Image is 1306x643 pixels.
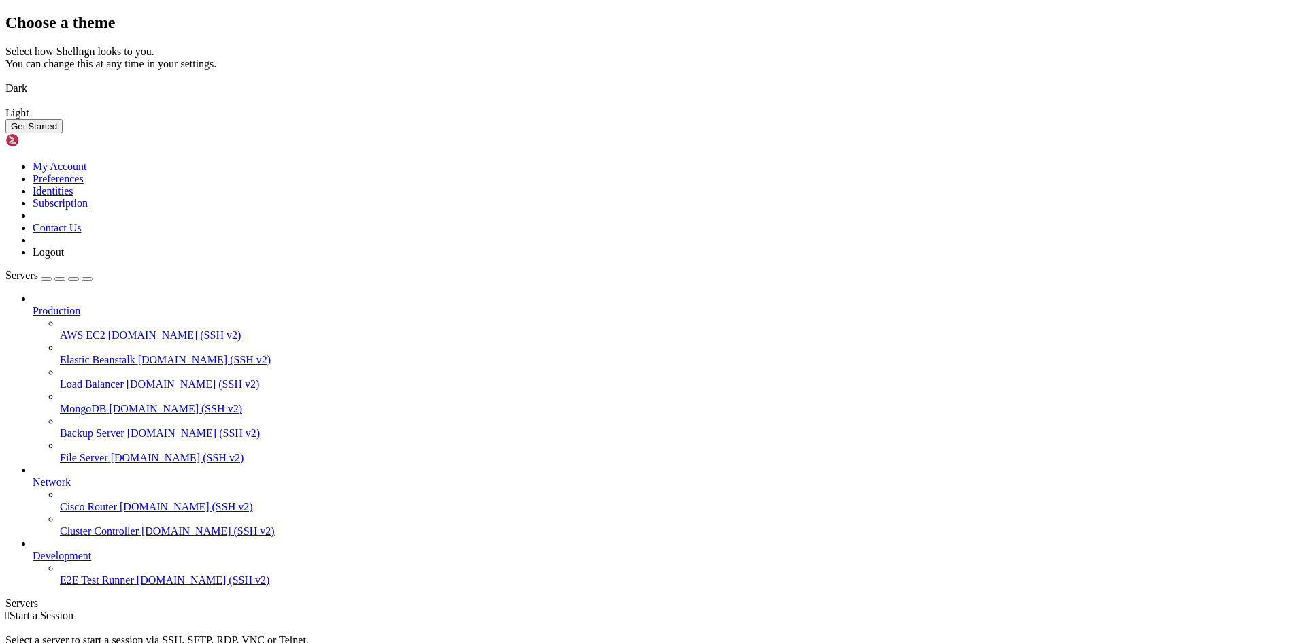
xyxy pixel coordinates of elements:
[60,513,1301,538] li: Cluster Controller [DOMAIN_NAME] (SSH v2)
[33,185,73,197] a: Identities
[60,525,139,537] span: Cluster Controller
[60,415,1301,440] li: Backup Server [DOMAIN_NAME] (SSH v2)
[60,452,108,463] span: File Server
[137,574,270,586] span: [DOMAIN_NAME] (SSH v2)
[120,501,253,512] span: [DOMAIN_NAME] (SSH v2)
[109,403,242,414] span: [DOMAIN_NAME] (SSH v2)
[33,246,64,258] a: Logout
[60,317,1301,342] li: AWS EC2 [DOMAIN_NAME] (SSH v2)
[33,305,1301,317] a: Production
[33,550,91,561] span: Development
[60,378,124,390] span: Load Balancer
[33,197,88,209] a: Subscription
[5,46,1301,70] div: Select how Shellngn looks to you. You can change this at any time in your settings.
[60,452,1301,464] a: File Server [DOMAIN_NAME] (SSH v2)
[33,293,1301,464] li: Production
[141,525,275,537] span: [DOMAIN_NAME] (SSH v2)
[33,161,87,172] a: My Account
[33,305,80,316] span: Production
[60,391,1301,415] li: MongoDB [DOMAIN_NAME] (SSH v2)
[60,574,1301,587] a: E2E Test Runner [DOMAIN_NAME] (SSH v2)
[60,501,117,512] span: Cisco Router
[60,440,1301,464] li: File Server [DOMAIN_NAME] (SSH v2)
[5,107,1301,119] div: Light
[127,378,260,390] span: [DOMAIN_NAME] (SSH v2)
[5,14,1301,32] h2: Choose a theme
[33,222,82,233] a: Contact Us
[5,269,38,281] span: Servers
[5,119,63,133] button: Get Started
[33,538,1301,587] li: Development
[60,489,1301,513] li: Cisco Router [DOMAIN_NAME] (SSH v2)
[60,501,1301,513] a: Cisco Router [DOMAIN_NAME] (SSH v2)
[60,403,106,414] span: MongoDB
[33,550,1301,562] a: Development
[138,354,271,365] span: [DOMAIN_NAME] (SSH v2)
[5,269,93,281] a: Servers
[60,329,1301,342] a: AWS EC2 [DOMAIN_NAME] (SSH v2)
[5,597,1301,610] div: Servers
[5,610,10,621] span: 
[60,366,1301,391] li: Load Balancer [DOMAIN_NAME] (SSH v2)
[108,329,241,341] span: [DOMAIN_NAME] (SSH v2)
[33,173,84,184] a: Preferences
[60,378,1301,391] a: Load Balancer [DOMAIN_NAME] (SSH v2)
[60,354,135,365] span: Elastic Beanstalk
[60,427,1301,440] a: Backup Server [DOMAIN_NAME] (SSH v2)
[33,476,1301,489] a: Network
[60,403,1301,415] a: MongoDB [DOMAIN_NAME] (SSH v2)
[111,452,244,463] span: [DOMAIN_NAME] (SSH v2)
[5,133,84,147] img: Shellngn
[127,427,261,439] span: [DOMAIN_NAME] (SSH v2)
[33,476,71,488] span: Network
[60,574,134,586] span: E2E Test Runner
[33,464,1301,538] li: Network
[60,525,1301,538] a: Cluster Controller [DOMAIN_NAME] (SSH v2)
[60,562,1301,587] li: E2E Test Runner [DOMAIN_NAME] (SSH v2)
[60,354,1301,366] a: Elastic Beanstalk [DOMAIN_NAME] (SSH v2)
[60,342,1301,366] li: Elastic Beanstalk [DOMAIN_NAME] (SSH v2)
[5,82,1301,95] div: Dark
[60,329,105,341] span: AWS EC2
[60,427,124,439] span: Backup Server
[10,610,73,621] span: Start a Session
